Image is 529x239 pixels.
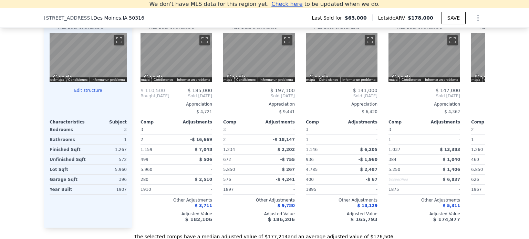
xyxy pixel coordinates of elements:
span: -$ 4,241 [276,177,295,182]
button: Activar o desactivar la vista de pantalla completa [282,35,292,45]
a: Informar un problema [177,78,210,82]
span: , IA 50316 [121,15,144,21]
span: Sold [DATE] [223,93,295,99]
div: Comp [223,119,259,125]
span: 2 [471,127,474,132]
button: Activar o desactivar la vista de pantalla completa [447,35,458,45]
button: Show Options [471,11,485,25]
span: -$ 16,669 [190,137,212,142]
span: 1,159 [141,147,152,152]
div: 1 [90,135,127,144]
span: 1,146 [306,147,318,152]
a: Abrir esta área en Google Maps (se abre en una ventana nueva) [142,73,165,82]
div: - [343,135,377,144]
span: $ 3,711 [195,203,212,208]
span: $ 4,362 [444,109,460,114]
div: Comp [388,119,424,125]
span: -$ 755 [280,157,295,162]
span: $ 5,311 [443,203,460,208]
div: Comp [141,119,176,125]
div: - [260,185,295,194]
div: 1 [388,135,423,144]
div: Other Adjustments [306,197,377,203]
a: Informar un problema [260,78,293,82]
span: $ 182,106 [185,217,212,222]
span: -$ 67 [366,177,377,182]
a: Condiciones (se abre en una nueva pestaña) [484,78,504,82]
div: Other Adjustments [223,197,295,203]
span: $ 141,000 [353,88,377,93]
span: $ 13,383 [440,147,460,152]
a: Condiciones (se abre en una nueva pestaña) [236,78,256,82]
span: -$ 1,960 [359,157,377,162]
div: Adjusted Value [223,211,295,217]
span: $ 6,205 [360,147,377,152]
div: Street View [223,33,295,82]
span: 1,037 [388,147,400,152]
span: $ 186,206 [268,217,295,222]
div: 1875 [388,185,423,194]
div: - [260,125,295,134]
div: Mapa [50,33,127,82]
div: - [343,125,377,134]
div: - [178,165,212,174]
div: - [426,125,460,134]
span: Check here [271,1,302,7]
div: Appreciation [388,101,460,107]
span: Last Sold for [312,14,345,21]
div: Mapa [223,33,295,82]
span: , Des Moines [92,14,144,21]
div: Adjustments [342,119,377,125]
span: 499 [141,157,148,162]
div: 1 [306,135,340,144]
span: $ 1,040 [443,157,460,162]
span: 3 [223,127,226,132]
span: 280 [141,177,148,182]
span: $ 2,202 [278,147,295,152]
a: Abrir esta área en Google Maps (se abre en una ventana nueva) [473,73,496,82]
div: 5,960 [90,165,127,174]
div: Lot Sqft [50,165,87,174]
span: Bought [141,93,155,99]
span: $178,000 [408,15,433,21]
div: Adjusted Value [141,211,212,217]
div: Mapa [141,33,212,82]
span: 5,960 [141,167,152,172]
span: [STREET_ADDRESS] [44,14,92,21]
a: Condiciones (se abre en una nueva pestaña) [154,78,173,82]
span: Sold [DATE] [388,93,460,99]
span: $ 174,977 [433,217,460,222]
div: 1910 [141,185,175,194]
div: Unspecified [388,175,423,184]
span: 3 [388,127,391,132]
span: 6,850 [471,167,483,172]
a: Condiciones (se abre en una nueva pestaña) [319,78,338,82]
div: Bathrooms [50,135,87,144]
span: $ 2,487 [360,167,377,172]
div: Mapa [306,33,377,82]
span: $ 4,721 [196,109,212,114]
div: Street View [50,33,127,82]
div: Appreciation [141,101,212,107]
div: Subject [88,119,127,125]
div: 1907 [90,185,127,194]
div: Street View [306,33,377,82]
span: $ 110,500 [141,88,165,93]
span: 5,250 [388,167,400,172]
img: Google [308,73,330,82]
span: 460 [471,157,479,162]
span: 1,260 [471,147,483,152]
div: Adjustments [259,119,295,125]
span: $ 506 [199,157,212,162]
div: Adjustments [176,119,212,125]
button: Datos del mapa [41,77,64,82]
div: 572 [90,155,127,164]
span: 936 [306,157,314,162]
span: 4,785 [306,167,318,172]
img: Google [473,73,496,82]
span: $ 2,510 [195,177,212,182]
span: Sold [DATE] [306,93,377,99]
a: Abrir esta área en Google Maps (se abre en una ventana nueva) [51,73,74,82]
div: - [426,135,460,144]
div: [DATE] [141,93,169,99]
